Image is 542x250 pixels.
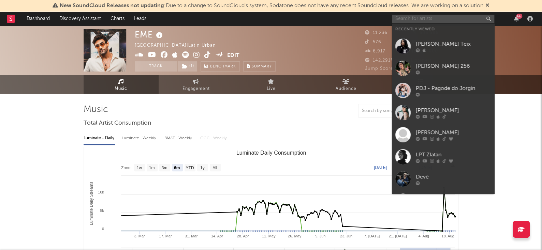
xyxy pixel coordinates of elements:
text: 1m [149,166,155,170]
div: [PERSON_NAME] 256 [416,62,491,70]
text: All [212,166,217,170]
span: New SoundCloud Releases not updating [60,3,164,9]
text: 9. Jun [315,234,325,238]
div: Recently Viewed [395,25,491,33]
div: BMAT - Weekly [164,132,193,144]
a: Devê [392,168,494,190]
div: 66 [516,14,522,19]
text: 17. Mar [159,234,172,238]
text: 26. May [288,234,301,238]
text: 10k [98,190,104,194]
text: 4. Aug [418,234,429,238]
a: Benchmark [201,61,240,72]
text: 3. Mar [134,234,145,238]
text: 5k [100,208,104,213]
a: Engagement [159,75,234,94]
text: 28. Apr [237,234,249,238]
text: 1w [136,166,142,170]
input: Search by song name or URL [358,108,430,114]
span: 11.236 [365,31,387,35]
text: 3m [161,166,167,170]
div: EME [135,29,164,40]
div: [PERSON_NAME] Teix [416,40,491,48]
text: 6m [174,166,179,170]
text: 23. Jun [340,234,352,238]
a: Music [84,75,159,94]
span: Jump Score: 54.9 [365,66,405,71]
a: [PERSON_NAME] [392,101,494,124]
div: LPT Zlatan [416,151,491,159]
text: 21. [DATE] [389,234,407,238]
a: Leads [129,12,151,26]
a: Audience [309,75,384,94]
text: 31. Mar [185,234,197,238]
div: [PERSON_NAME] [416,106,491,114]
a: Discovery Assistant [55,12,106,26]
span: Audience [336,85,356,93]
text: 18. Aug [441,234,454,238]
a: Charts [106,12,129,26]
text: Luminate Daily Consumption [236,150,306,156]
div: [GEOGRAPHIC_DATA] | Latin Urban [135,42,224,50]
input: Search for artists [392,15,494,23]
span: 576 [365,40,381,44]
a: Live [234,75,309,94]
text: 14. Apr [211,234,223,238]
div: Luminate - Weekly [122,132,158,144]
span: 142.291 Monthly Listeners [365,58,432,63]
a: [PERSON_NAME] Teix [392,35,494,57]
span: Total Artist Consumption [84,119,151,127]
text: Zoom [121,166,132,170]
button: Edit [227,51,239,60]
text: [DATE] [374,165,387,170]
a: Playlists/Charts [384,75,459,94]
button: Track [135,61,177,72]
a: Deve [392,190,494,212]
a: PDJ - Pagode do Jorgin [392,79,494,101]
text: Luminate Daily Streams [89,182,94,225]
a: Dashboard [22,12,55,26]
span: Summary [252,65,272,68]
button: (1) [178,61,197,72]
div: Devê [416,173,491,181]
text: YTD [186,166,194,170]
span: Benchmark [210,63,236,71]
div: Luminate - Daily [84,132,115,144]
span: Dismiss [485,3,489,9]
span: Engagement [182,85,210,93]
a: LPT Zlatan [392,146,494,168]
div: [PERSON_NAME] [416,128,491,137]
span: ( 1 ) [177,61,197,72]
span: Live [267,85,276,93]
span: 6.917 [365,49,385,53]
button: Summary [243,61,276,72]
text: 1y [200,166,204,170]
button: 66 [514,16,519,21]
text: 12. May [262,234,276,238]
a: [PERSON_NAME] [392,124,494,146]
text: 0 [102,227,104,231]
span: Music [115,85,127,93]
div: PDJ - Pagode do Jorgin [416,84,491,92]
span: : Due to a change to SoundCloud's system, Sodatone does not have any recent Soundcloud releases. ... [60,3,483,9]
a: [PERSON_NAME] 256 [392,57,494,79]
text: 7. [DATE] [364,234,380,238]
